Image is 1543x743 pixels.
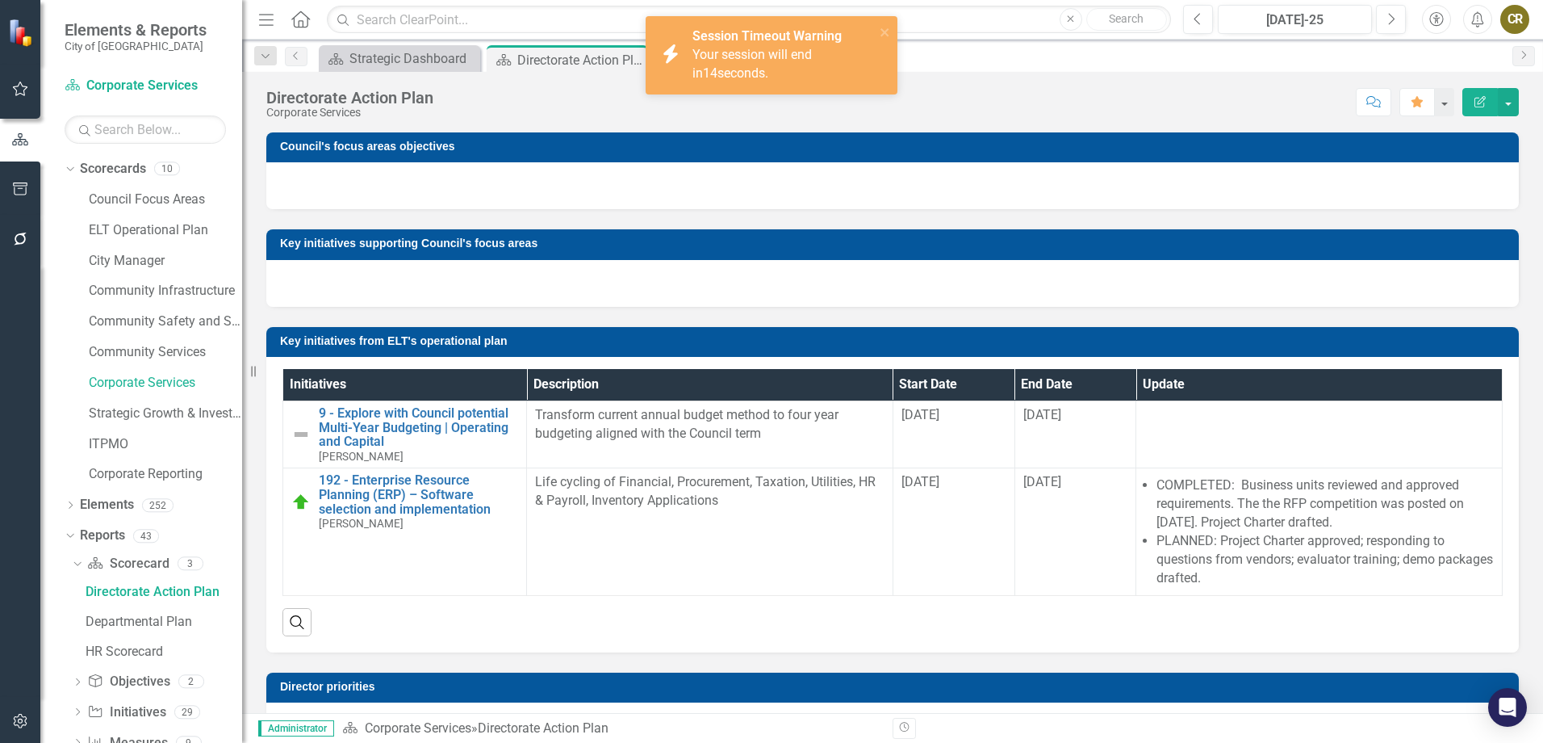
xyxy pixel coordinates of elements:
input: Search ClearPoint... [327,6,1171,34]
img: ClearPoint Strategy [8,19,36,47]
span: Search [1109,12,1144,25]
div: 43 [133,529,159,543]
span: Administrator [258,720,334,737]
div: Directorate Action Plan [478,720,608,736]
a: Community Safety and Social Services [89,313,242,331]
div: 29 [174,705,200,719]
small: City of [GEOGRAPHIC_DATA] [65,40,207,52]
a: Scorecards [80,160,146,178]
div: Directorate Action Plan [517,50,644,70]
td: Double-Click to Edit [1014,401,1136,468]
td: Double-Click to Edit [1014,468,1136,596]
a: Directorate Action Plan [82,579,242,605]
td: Double-Click to Edit [1136,401,1503,468]
h3: Key initiatives from ELT's operational plan [280,335,1511,347]
a: ELT Operational Plan [89,221,242,240]
a: Council Focus Areas [89,191,242,209]
li: COMPLETED: Business units reviewed and approved requirements. The the RFP competition was posted ... [1156,476,1494,532]
td: Double-Click to Edit Right Click for Context Menu [283,468,527,596]
span: Your session will end in seconds. [692,47,812,81]
a: Corporate Reporting [89,465,242,484]
img: On Target [291,493,311,512]
span: Life cycling of Financial, Procurement, Taxation, Utilities, HR & Payroll, Inventory Applications [535,474,876,508]
li: PLANNED: Project Charter approved; responding to questions from vendors; evaluator training; demo... [1156,532,1494,588]
strong: Session Timeout Warning [692,28,842,44]
button: CR [1500,5,1529,34]
h3: Key initiatives supporting Council's focus areas [280,237,1511,250]
a: Corporate Services [65,77,226,95]
input: Search Below... [65,115,226,144]
div: Directorate Action Plan [86,585,242,599]
td: Double-Click to Edit [527,401,893,468]
a: City Manager [89,252,242,271]
div: Strategic Dashboard [349,48,476,69]
small: [PERSON_NAME] [319,451,404,463]
img: Not Defined [291,425,311,444]
h3: Director priorities [280,681,1511,693]
a: Initiatives [87,703,165,722]
a: 192 - Enterprise Resource Planning (ERP) – Software selection and implementation [319,473,518,516]
a: Strategic Growth & Investment [89,405,242,423]
div: HR Scorecard [86,644,242,659]
div: Open Intercom Messenger [1488,688,1527,727]
a: Corporate Services [89,374,242,392]
div: 10 [154,162,180,176]
a: Reports [80,527,125,545]
div: Corporate Services [266,107,433,119]
div: » [342,720,880,738]
span: [DATE] [901,407,939,422]
span: 14 [703,65,717,81]
span: Elements & Reports [65,20,207,40]
h3: Council's focus areas objectives [280,141,1511,153]
a: Elements [80,496,134,514]
a: Community Services [89,343,242,362]
td: Double-Click to Edit [527,468,893,596]
span: [DATE] [901,474,939,489]
td: Double-Click to Edit Right Click for Context Menu [283,401,527,468]
div: 3 [178,557,203,571]
a: Corporate Services [365,720,471,736]
div: [DATE]-25 [1223,10,1366,30]
a: ITPMO [89,435,242,454]
div: 252 [142,498,174,512]
a: 9 - Explore with Council potential Multi-Year Budgeting | Operating and Capital [319,406,518,449]
a: Community Infrastructure [89,282,242,300]
a: HR Scorecard [82,639,242,665]
td: Double-Click to Edit [1136,468,1503,596]
a: Strategic Dashboard [323,48,476,69]
small: [PERSON_NAME] [319,518,404,530]
span: [DATE] [1023,407,1061,422]
a: Scorecard [87,555,169,573]
span: Transform current annual budget method to four year budgeting aligned with the Council term [535,407,838,441]
button: close [880,23,891,41]
button: [DATE]-25 [1218,5,1372,34]
button: Search [1086,8,1167,31]
td: Double-Click to Edit [893,468,1014,596]
div: Departmental Plan [86,615,242,629]
a: Departmental Plan [82,609,242,635]
div: Directorate Action Plan [266,89,433,107]
a: Objectives [87,673,169,691]
div: 2 [178,675,204,689]
span: [DATE] [1023,474,1061,489]
td: Double-Click to Edit [893,401,1014,468]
